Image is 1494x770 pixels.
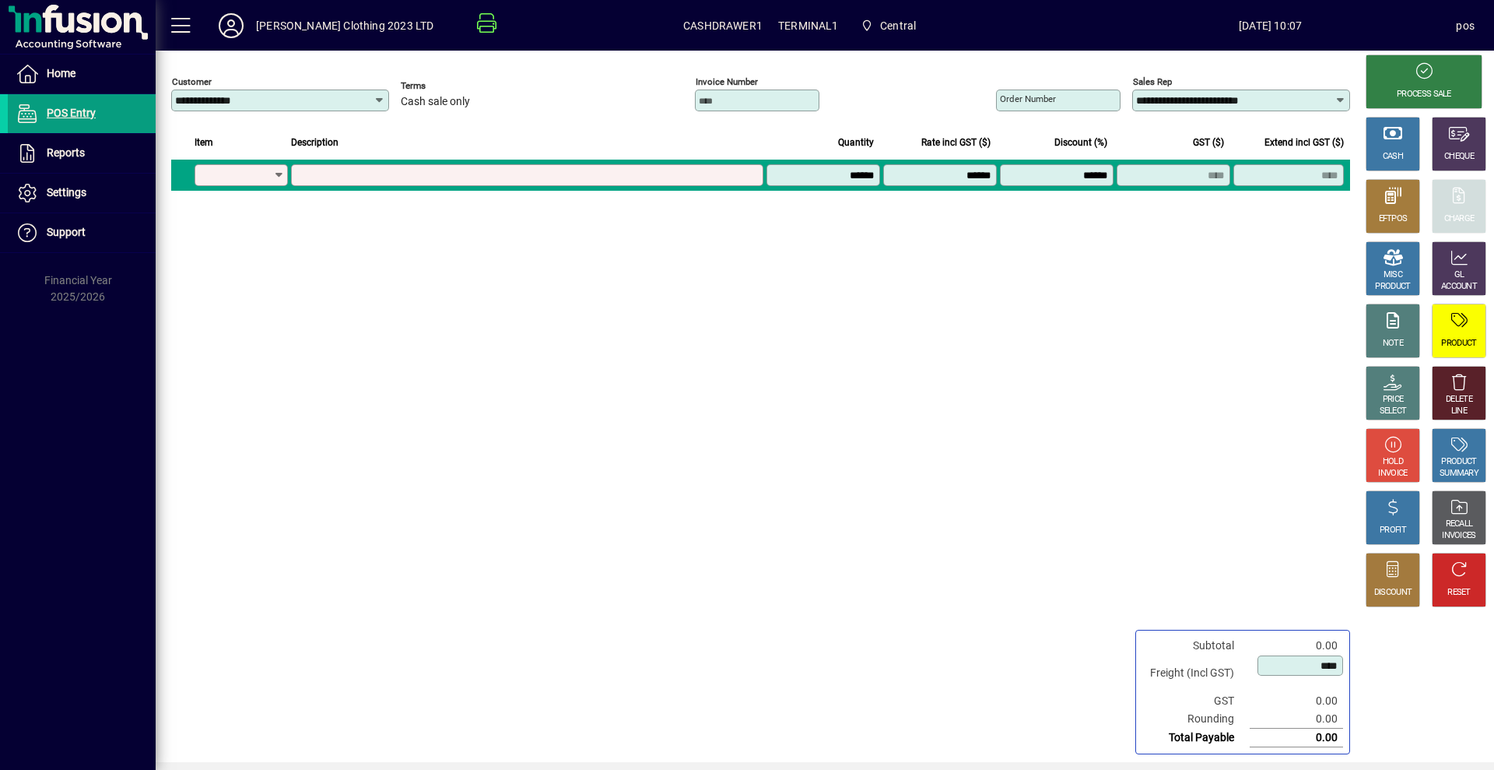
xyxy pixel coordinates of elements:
[1441,338,1476,350] div: PRODUCT
[8,134,156,173] a: Reports
[1442,530,1475,542] div: INVOICES
[47,226,86,238] span: Support
[696,76,758,87] mat-label: Invoice number
[1456,13,1475,38] div: pos
[8,54,156,93] a: Home
[1380,525,1406,536] div: PROFIT
[1454,269,1464,281] div: GL
[1397,89,1451,100] div: PROCESS SALE
[401,96,470,108] span: Cash sale only
[47,146,85,159] span: Reports
[47,186,86,199] span: Settings
[880,13,916,38] span: Central
[1133,76,1172,87] mat-label: Sales rep
[1374,587,1412,599] div: DISCOUNT
[1441,456,1476,468] div: PRODUCT
[778,13,839,38] span: TERMINAL1
[1250,710,1343,729] td: 0.00
[8,213,156,252] a: Support
[1250,692,1343,710] td: 0.00
[1451,406,1467,417] div: LINE
[1054,134,1107,151] span: Discount (%)
[1000,93,1056,104] mat-label: Order number
[1383,151,1403,163] div: CASH
[47,107,96,119] span: POS Entry
[1250,637,1343,655] td: 0.00
[401,81,494,91] span: Terms
[1379,213,1408,225] div: EFTPOS
[291,134,338,151] span: Description
[206,12,256,40] button: Profile
[1264,134,1344,151] span: Extend incl GST ($)
[1444,213,1475,225] div: CHARGE
[1378,468,1407,480] div: INVOICE
[1446,519,1473,530] div: RECALL
[683,13,763,38] span: CASHDRAWER1
[1142,655,1250,692] td: Freight (Incl GST)
[1383,456,1403,468] div: HOLD
[1384,269,1402,281] div: MISC
[256,13,433,38] div: [PERSON_NAME] Clothing 2023 LTD
[47,67,75,79] span: Home
[8,174,156,213] a: Settings
[1440,468,1478,480] div: SUMMARY
[1142,692,1250,710] td: GST
[1446,394,1472,406] div: DELETE
[1380,406,1407,417] div: SELECT
[195,134,213,151] span: Item
[1142,710,1250,729] td: Rounding
[1142,637,1250,655] td: Subtotal
[838,134,874,151] span: Quantity
[854,12,923,40] span: Central
[1383,338,1403,350] div: NOTE
[1193,134,1224,151] span: GST ($)
[1250,729,1343,747] td: 0.00
[1142,729,1250,747] td: Total Payable
[921,134,991,151] span: Rate incl GST ($)
[1447,587,1471,599] div: RESET
[1085,13,1457,38] span: [DATE] 10:07
[1441,281,1477,293] div: ACCOUNT
[172,76,212,87] mat-label: Customer
[1383,394,1404,406] div: PRICE
[1375,281,1410,293] div: PRODUCT
[1444,151,1474,163] div: CHEQUE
